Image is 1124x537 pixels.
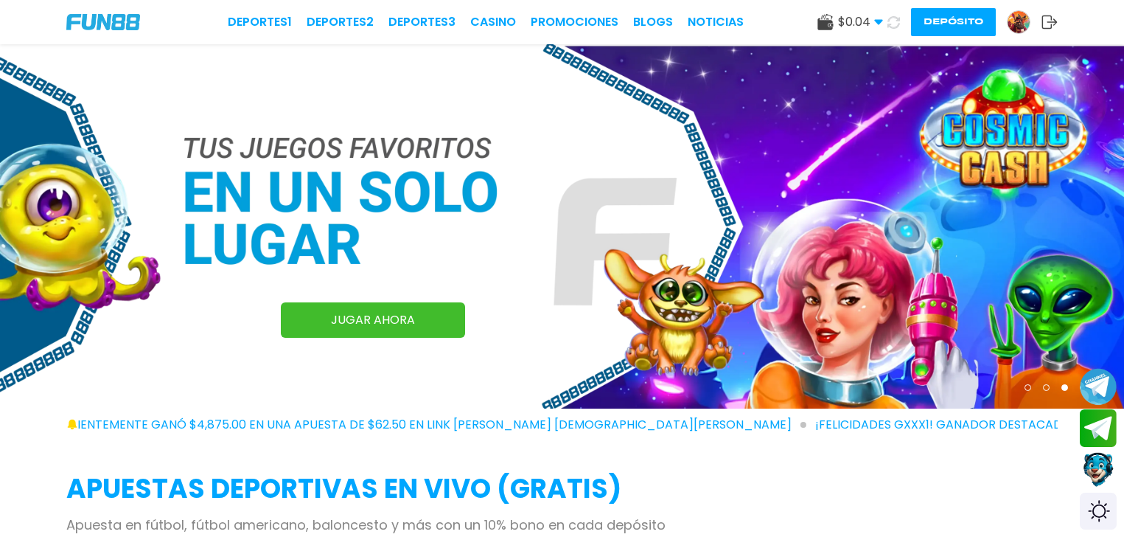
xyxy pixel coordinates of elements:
[228,13,292,31] a: Deportes1
[531,13,618,31] a: Promociones
[388,13,455,31] a: Deportes3
[688,13,744,31] a: NOTICIAS
[281,302,465,338] a: JUGAR AHORA
[1080,409,1117,448] button: Join telegram
[470,13,516,31] a: CASINO
[1007,10,1041,34] a: Avatar
[1008,11,1030,33] img: Avatar
[633,13,673,31] a: BLOGS
[1080,367,1117,406] button: Join telegram channel
[66,14,140,30] img: Company Logo
[307,13,374,31] a: Deportes2
[838,13,883,31] span: $ 0.04
[66,469,1058,509] h2: APUESTAS DEPORTIVAS EN VIVO (gratis)
[66,515,1058,535] p: Apuesta en fútbol, fútbol americano, baloncesto y más con un 10% bono en cada depósito
[1080,451,1117,489] button: Contact customer service
[1080,493,1117,530] div: Switch theme
[911,8,996,36] button: Depósito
